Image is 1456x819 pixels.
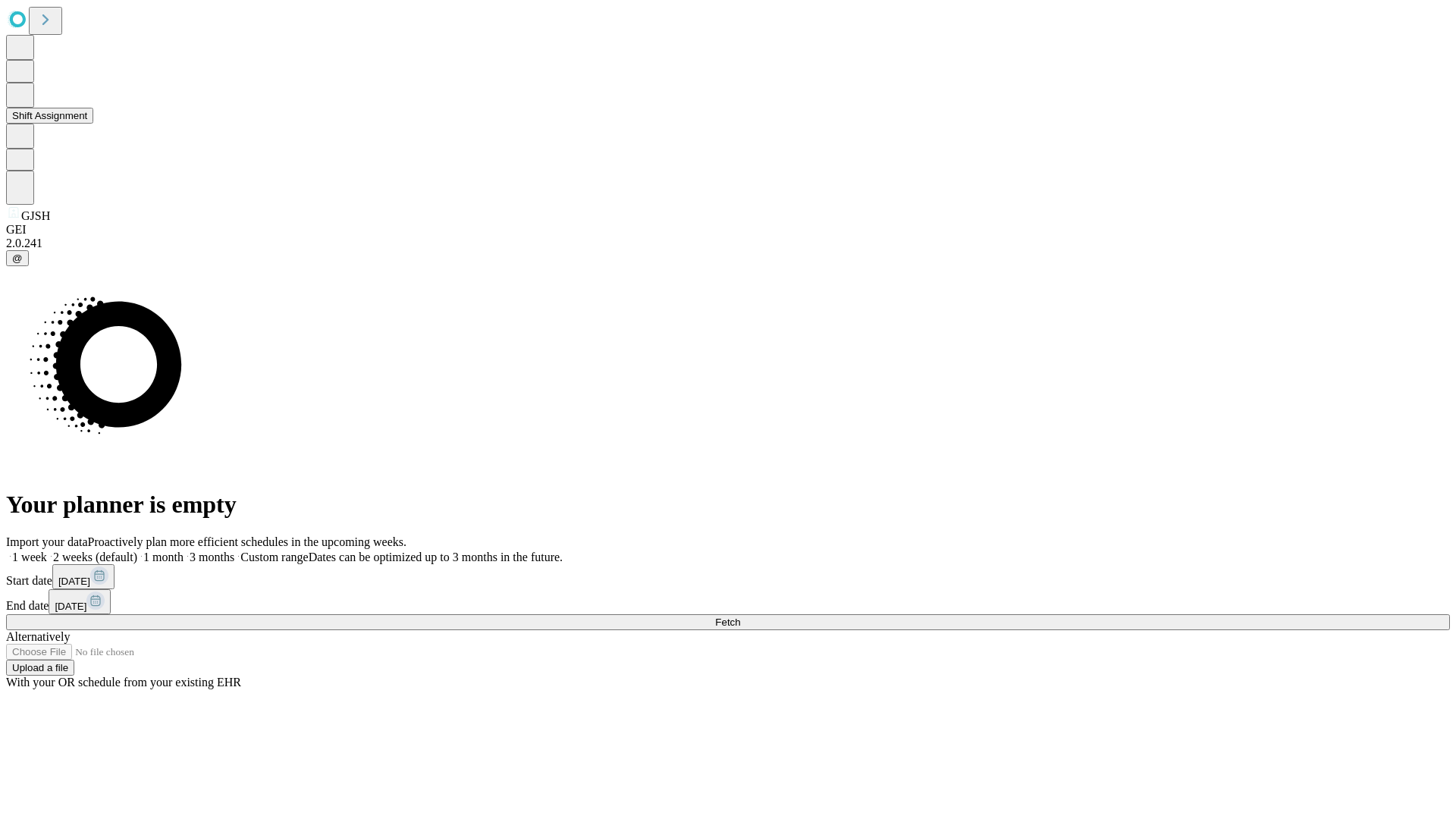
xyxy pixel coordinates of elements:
[49,589,111,614] button: [DATE]
[21,209,50,222] span: GJSH
[309,551,563,563] span: Dates can be optimized up to 3 months in the future.
[6,250,29,266] button: @
[6,491,1450,519] h1: Your planner is empty
[6,564,1450,589] div: Start date
[6,237,1450,250] div: 2.0.241
[53,551,137,563] span: 2 weeks (default)
[6,535,88,548] span: Import your data
[55,601,86,612] span: [DATE]
[715,617,740,628] span: Fetch
[6,223,1450,237] div: GEI
[6,108,93,124] button: Shift Assignment
[6,614,1450,630] button: Fetch
[143,551,184,563] span: 1 month
[6,676,241,689] span: With your OR schedule from your existing EHR
[12,551,47,563] span: 1 week
[12,253,23,264] span: @
[58,576,90,587] span: [DATE]
[6,630,70,643] span: Alternatively
[240,551,308,563] span: Custom range
[6,589,1450,614] div: End date
[88,535,406,548] span: Proactively plan more efficient schedules in the upcoming weeks.
[190,551,234,563] span: 3 months
[6,660,74,676] button: Upload a file
[52,564,115,589] button: [DATE]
